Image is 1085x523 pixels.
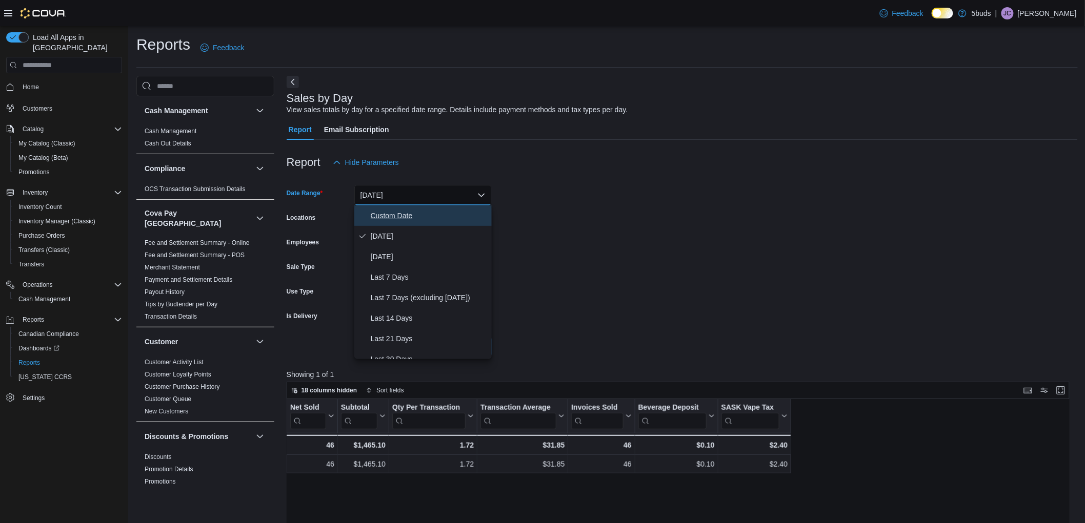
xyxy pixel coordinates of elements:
[302,386,357,394] span: 18 columns hidden
[14,357,44,369] a: Reports
[2,312,126,327] button: Reports
[18,168,50,176] span: Promotions
[290,458,334,470] div: 46
[14,215,122,227] span: Inventory Manager (Classic)
[876,3,928,24] a: Feedback
[571,403,623,413] div: Invoices Sold
[145,371,211,378] a: Customer Loyalty Points
[10,228,126,243] button: Purchase Orders
[287,369,1078,380] p: Showing 1 of 1
[18,186,122,199] span: Inventory
[480,403,556,429] div: Transaction Average
[145,301,217,308] a: Tips by Budtender per Day
[480,403,565,429] button: Transaction Average
[392,403,466,429] div: Qty Per Transaction
[254,212,266,224] button: Cova Pay [GEOGRAPHIC_DATA]
[145,453,172,461] a: Discounts
[23,189,48,197] span: Inventory
[18,359,40,367] span: Reports
[18,279,57,291] button: Operations
[324,119,389,140] span: Email Subscription
[2,122,126,136] button: Catalog
[145,300,217,308] span: Tips by Budtender per Day
[892,8,923,18] span: Feedback
[287,104,628,115] div: View sales totals by day for a specified date range. Details include payment methods and tax type...
[392,403,474,429] button: Qty Per Transaction
[14,137,79,150] a: My Catalog (Classic)
[571,403,623,429] div: Invoices Sold
[18,203,62,211] span: Inventory Count
[932,8,953,18] input: Dark Mode
[145,252,245,259] a: Fee and Settlement Summary - POS
[18,313,122,326] span: Reports
[638,403,714,429] button: Beverage Deposit
[14,258,48,270] a: Transfers
[721,458,788,470] div: $2.40
[14,328,122,340] span: Canadian Compliance
[145,466,193,473] a: Promotion Details
[290,403,334,429] button: Net Sold
[14,201,66,213] a: Inventory Count
[145,431,252,442] button: Discounts & Promotions
[371,250,488,263] span: [DATE]
[254,162,266,175] button: Compliance
[18,80,122,93] span: Home
[972,7,991,19] p: 5buds
[371,291,488,304] span: Last 7 Days (excluding [DATE])
[145,478,176,485] a: Promotions
[571,403,631,429] button: Invoices Sold
[145,313,197,320] a: Transaction Details
[145,239,250,246] a: Fee and Settlement Summary - Online
[289,119,312,140] span: Report
[287,312,317,320] label: Is Delivery
[254,104,266,117] button: Cash Management
[18,330,79,338] span: Canadian Compliance
[2,79,126,94] button: Home
[14,328,83,340] a: Canadian Compliance
[145,208,252,228] button: Cova Pay [GEOGRAPHIC_DATA]
[145,263,200,271] span: Merchant Statement
[145,185,246,193] a: OCS Transaction Submission Details
[145,407,188,415] span: New Customers
[2,278,126,292] button: Operations
[18,101,122,114] span: Customers
[136,237,274,327] div: Cova Pay [GEOGRAPHIC_DATA]
[14,166,122,178] span: Promotions
[376,386,404,394] span: Sort fields
[18,313,48,326] button: Reports
[18,373,72,381] span: [US_STATE] CCRS
[1004,7,1012,19] span: JC
[18,344,59,352] span: Dashboards
[14,152,122,164] span: My Catalog (Beta)
[10,292,126,306] button: Cash Management
[10,257,126,271] button: Transfers
[145,383,220,390] a: Customer Purchase History
[392,439,474,451] div: 1.72
[290,403,326,413] div: Net Sold
[287,287,313,296] label: Use Type
[23,104,52,113] span: Customers
[287,92,353,104] h3: Sales by Day
[329,152,403,173] button: Hide Parameters
[145,431,228,442] h3: Discounts & Promotions
[18,391,122,404] span: Settings
[18,246,70,254] span: Transfers (Classic)
[14,229,122,242] span: Purchase Orders
[932,18,932,19] span: Dark Mode
[10,165,126,179] button: Promotions
[145,276,232,283] a: Payment and Settlement Details
[18,139,75,148] span: My Catalog (Classic)
[392,403,466,413] div: Qty Per Transaction
[480,439,565,451] div: $31.85
[14,258,122,270] span: Transfers
[145,140,191,147] a: Cash Out Details
[145,477,176,486] span: Promotions
[10,370,126,384] button: [US_STATE] CCRS
[136,356,274,422] div: Customer
[354,205,492,359] div: Select listbox
[145,288,185,296] a: Payout History
[145,312,197,321] span: Transaction Details
[14,342,122,354] span: Dashboards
